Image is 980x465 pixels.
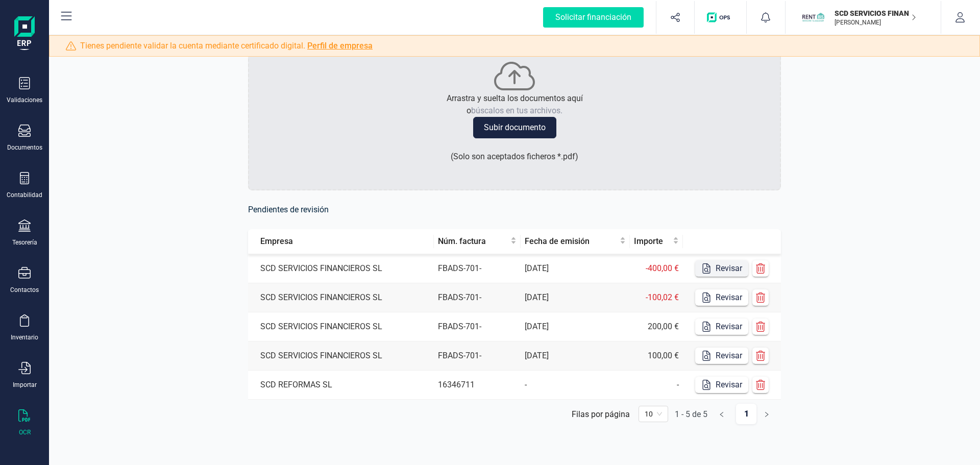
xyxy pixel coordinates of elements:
td: SCD SERVICIOS FINANCIEROS SL [248,254,434,283]
td: - [521,371,630,400]
td: SCD SERVICIOS FINANCIEROS SL [248,283,434,312]
td: SCD SERVICIOS FINANCIEROS SL [248,341,434,371]
div: OCR [19,428,31,436]
span: Núm. factura [438,235,508,248]
span: left [719,411,725,418]
p: Arrastra y suelta los documentos aquí o [447,92,583,117]
span: right [764,411,770,418]
div: Contactos [10,286,39,294]
div: Solicitar financiación [543,7,644,28]
td: [DATE] [521,312,630,341]
div: Validaciones [7,96,42,104]
div: Arrastra y suelta los documentos aquíobúscalos en tus archivos.Subir documento(Solo son aceptados... [248,32,781,190]
div: Filas por página [572,409,630,419]
span: -100,02 € [646,292,679,302]
p: ( Solo son aceptados ficheros * .pdf ) [451,151,578,163]
span: Tienes pendiente validar la cuenta mediante certificado digital. [80,40,373,52]
button: Logo de OPS [701,1,740,34]
span: 100,00 € [648,351,679,360]
button: SCSCD SERVICIOS FINANCIEROS SL[PERSON_NAME] [798,1,928,34]
img: Logo de OPS [707,12,734,22]
button: Revisar [695,348,748,364]
div: 页码 [639,406,668,422]
p: [PERSON_NAME] [835,18,916,27]
td: SCD SERVICIOS FINANCIEROS SL [248,312,434,341]
button: Subir documento [473,117,556,138]
div: Tesorería [12,238,37,247]
td: FBADS-701- [434,341,520,371]
div: Documentos [7,143,42,152]
span: - [677,380,679,389]
td: 16346711 [434,371,520,400]
img: SC [802,6,824,29]
button: right [756,404,777,424]
span: 10 [645,406,662,422]
div: Importar [13,381,37,389]
td: [DATE] [521,283,630,312]
td: FBADS-701- [434,283,520,312]
span: -400,00 € [646,263,679,273]
span: 200,00 € [648,322,679,331]
a: 1 [736,404,756,424]
div: 1 - 5 de 5 [675,409,707,419]
span: Fecha de emisión [525,235,618,248]
a: Perfil de empresa [307,41,373,51]
button: Revisar [695,377,748,393]
li: Página anterior [712,404,732,420]
span: búscalos en tus archivos. [471,106,562,115]
td: FBADS-701- [434,254,520,283]
p: SCD SERVICIOS FINANCIEROS SL [835,8,916,18]
td: FBADS-701- [434,312,520,341]
div: Inventario [11,333,38,341]
th: Empresa [248,229,434,254]
td: [DATE] [521,341,630,371]
div: Contabilidad [7,191,42,199]
button: Solicitar financiación [531,1,656,34]
td: [DATE] [521,254,630,283]
button: left [712,404,732,424]
button: Revisar [695,319,748,335]
li: Página siguiente [756,404,777,420]
span: Importe [634,235,671,248]
button: Revisar [695,260,748,277]
button: Revisar [695,289,748,306]
img: Logo Finanedi [14,16,35,49]
td: SCD REFORMAS SL [248,371,434,400]
h6: Pendientes de revisión [248,203,781,217]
